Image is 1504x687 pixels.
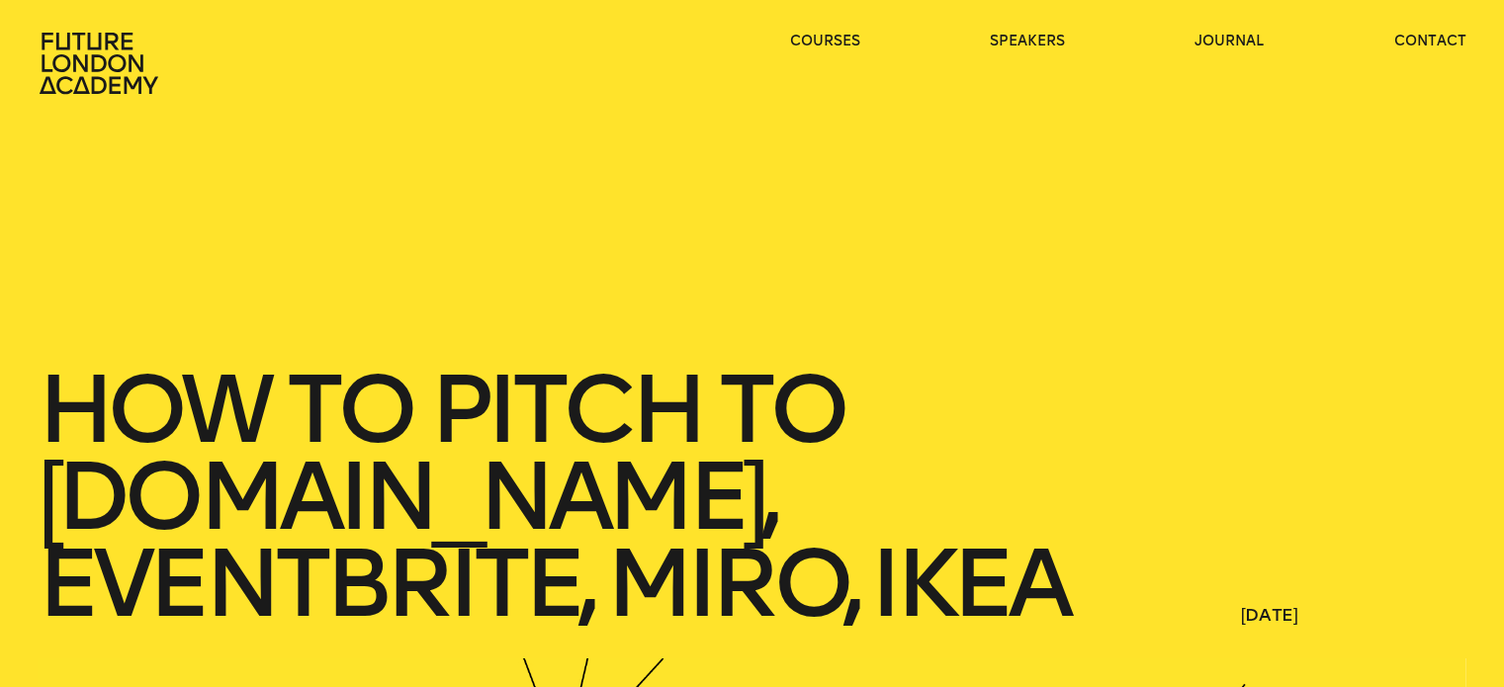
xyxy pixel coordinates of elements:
a: contact [1394,32,1466,51]
a: courses [790,32,860,51]
a: speakers [990,32,1065,51]
a: journal [1194,32,1264,51]
span: [DATE] [1241,603,1466,627]
h1: How to pitch to [DOMAIN_NAME], Eventbrite, Miro, IKEA [38,366,1091,627]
